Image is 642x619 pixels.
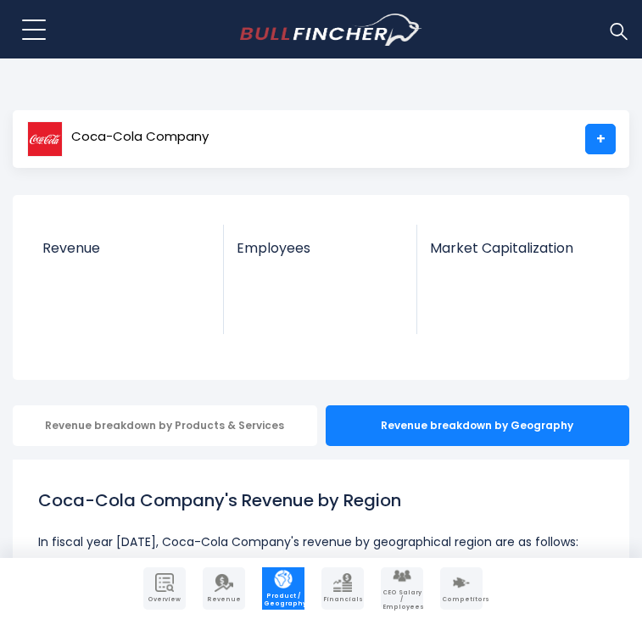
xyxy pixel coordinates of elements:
img: bullfincher logo [240,14,422,46]
a: Market Capitalization [417,225,611,276]
a: Company Product/Geography [262,567,304,610]
img: KO logo [27,121,63,157]
a: Company Overview [143,567,186,610]
div: Revenue breakdown by Products & Services [13,405,317,446]
a: Coca-Cola Company [26,124,209,154]
h1: Coca-Cola Company's Revenue by Region [38,488,604,513]
p: In fiscal year [DATE], Coca-Cola Company's revenue by geographical region are as follows: [38,532,604,552]
a: Company Revenue [203,567,245,610]
a: Company Competitors [440,567,483,610]
span: Coca-Cola Company [71,130,209,144]
span: Revenue [42,240,211,256]
div: Revenue breakdown by Geography [326,405,630,446]
a: Go to homepage [240,14,422,46]
span: Financials [323,596,362,603]
a: Company Financials [321,567,364,610]
span: Product / Geography [264,593,303,607]
span: Market Capitalization [430,240,598,256]
span: Competitors [442,596,481,603]
span: Revenue [204,596,243,603]
a: Employees [224,225,416,276]
a: + [585,124,616,154]
a: Company Employees [381,567,423,610]
span: Employees [237,240,404,256]
a: Revenue [30,225,224,276]
span: CEO Salary / Employees [382,589,421,611]
span: Overview [145,596,184,603]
